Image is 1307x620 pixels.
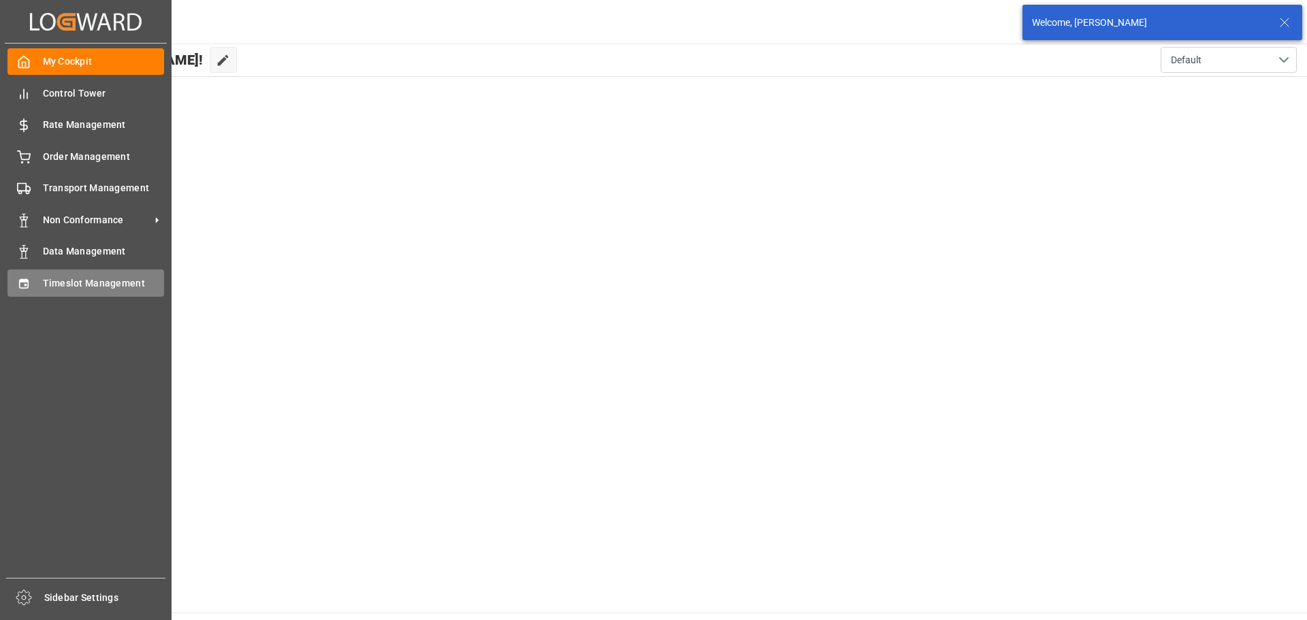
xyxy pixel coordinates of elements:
[43,244,165,259] span: Data Management
[7,143,164,169] a: Order Management
[57,47,203,73] span: Hello [PERSON_NAME]!
[7,238,164,265] a: Data Management
[7,270,164,296] a: Timeslot Management
[43,118,165,132] span: Rate Management
[1161,47,1297,73] button: open menu
[43,150,165,164] span: Order Management
[44,591,166,605] span: Sidebar Settings
[1171,53,1201,67] span: Default
[1032,16,1266,30] div: Welcome, [PERSON_NAME]
[7,175,164,201] a: Transport Management
[43,276,165,291] span: Timeslot Management
[7,112,164,138] a: Rate Management
[43,54,165,69] span: My Cockpit
[43,213,150,227] span: Non Conformance
[7,48,164,75] a: My Cockpit
[43,181,165,195] span: Transport Management
[43,86,165,101] span: Control Tower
